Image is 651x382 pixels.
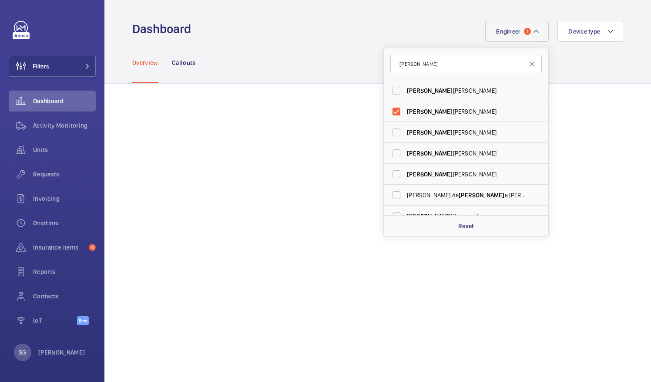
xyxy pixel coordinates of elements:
[407,128,527,137] span: [PERSON_NAME]
[407,212,527,220] span: Gaywood
[77,316,89,325] span: Beta
[132,21,196,37] h1: Dashboard
[9,56,96,77] button: Filters
[568,28,600,35] span: Device type
[33,292,96,301] span: Contacts
[485,21,549,42] button: Engineer1
[407,86,527,95] span: [PERSON_NAME]
[407,171,453,178] span: [PERSON_NAME]
[33,170,96,179] span: Requests
[33,267,96,276] span: Reports
[407,107,527,116] span: [PERSON_NAME]
[33,316,77,325] span: IoT
[33,121,96,130] span: Activity Monitoring
[33,97,96,105] span: Dashboard
[19,348,26,357] p: SG
[89,244,96,251] span: 4
[407,87,453,94] span: [PERSON_NAME]
[458,222,474,230] p: Reset
[459,192,504,199] span: [PERSON_NAME]
[407,150,453,157] span: [PERSON_NAME]
[557,21,623,42] button: Device type
[33,219,96,227] span: Overtime
[496,28,520,35] span: Engineer
[524,28,531,35] span: 1
[407,108,453,115] span: [PERSON_NAME]
[407,213,453,220] span: [PERSON_NAME]
[407,191,527,199] span: [PERSON_NAME] de a [PERSON_NAME]
[132,58,158,67] p: Overview
[172,58,196,67] p: Callouts
[407,129,453,136] span: [PERSON_NAME]
[33,145,96,154] span: Units
[33,243,85,252] span: Insurance items
[407,149,527,158] span: [PERSON_NAME]
[407,170,527,179] span: [PERSON_NAME]
[390,55,542,73] input: Search by engineer
[33,62,49,71] span: Filters
[33,194,96,203] span: Invoicing
[38,348,85,357] p: [PERSON_NAME]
